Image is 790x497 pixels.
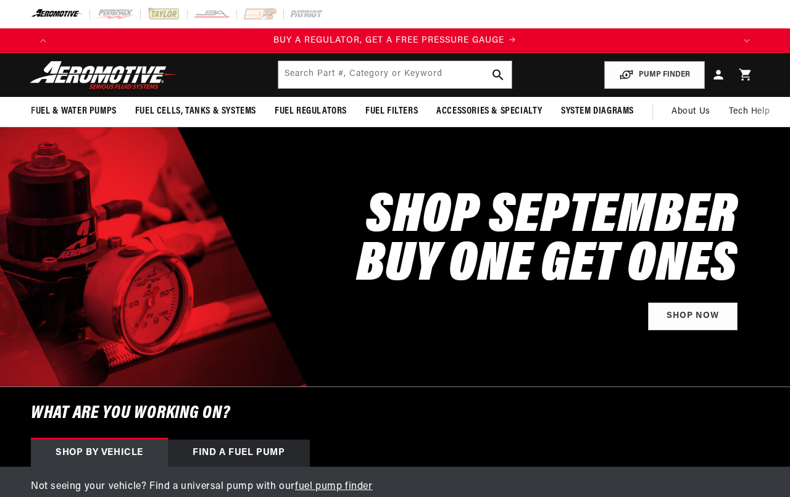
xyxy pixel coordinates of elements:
p: Not seeing your vehicle? Find a universal pump with our [31,479,759,495]
img: Aeromotive [27,61,181,90]
summary: System Diagrams [552,97,643,126]
span: Fuel Cells, Tanks & Systems [135,105,256,118]
summary: Accessories & Specialty [427,97,552,126]
div: Announcement [56,34,734,48]
a: BUY A REGULATOR, GET A FREE PRESSURE GAUGE [56,34,734,48]
summary: Tech Help [720,97,779,127]
a: About Us [662,97,720,127]
span: BUY A REGULATOR, GET A FREE PRESSURE GAUGE [273,36,504,45]
span: Fuel Filters [365,105,418,118]
summary: Fuel & Water Pumps [22,97,126,126]
button: PUMP FINDER [604,61,705,89]
button: Translation missing: en.sections.announcements.next_announcement [734,28,759,53]
a: fuel pump finder [295,482,373,491]
span: System Diagrams [561,105,634,118]
summary: Fuel Filters [356,97,427,126]
button: Translation missing: en.sections.announcements.previous_announcement [31,28,56,53]
div: Find a Fuel Pump [168,440,310,467]
input: Search by Part Number, Category or Keyword [278,61,512,88]
div: 1 of 4 [56,34,734,48]
h2: SHOP SEPTEMBER BUY ONE GET ONES [357,193,738,291]
summary: Fuel Cells, Tanks & Systems [126,97,265,126]
span: Fuel Regulators [275,105,347,118]
a: Shop Now [648,303,738,330]
span: About Us [671,107,710,116]
span: Tech Help [729,105,770,119]
div: Shop by vehicle [31,440,168,467]
span: Fuel & Water Pumps [31,105,117,118]
span: Accessories & Specialty [436,105,543,118]
button: search button [484,61,512,88]
summary: Fuel Regulators [265,97,356,126]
